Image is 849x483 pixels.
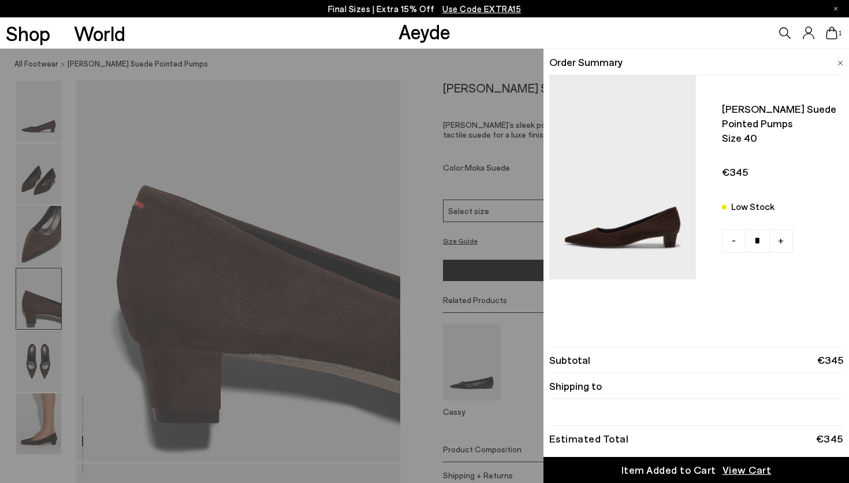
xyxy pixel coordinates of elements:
[722,165,837,179] span: €345
[732,233,736,248] span: -
[778,233,784,248] span: +
[549,75,696,279] img: AEYDE-JUDI-KID-SUEDE-LEATHER-MOKA-1_37b4c263-b695-4d2e-a3f0-ef0aa3263f32_900x.jpg
[549,347,843,373] li: Subtotal
[549,379,602,393] span: Shipping to
[769,229,793,253] a: +
[543,457,849,483] a: Item Added to Cart View Cart
[817,353,843,367] span: €345
[442,3,521,14] span: Navigate to /collections/ss25-final-sizes
[722,229,746,253] a: -
[723,463,772,477] span: View Cart
[722,102,837,131] span: [PERSON_NAME] suede pointed pumps
[826,27,837,39] a: 1
[549,55,623,69] span: Order Summary
[731,199,774,214] div: Low Stock
[328,2,522,16] p: Final Sizes | Extra 15% Off
[722,131,837,145] span: Size 40
[837,30,843,36] span: 1
[6,23,50,43] a: Shop
[549,434,629,443] div: Estimated Total
[399,19,450,43] a: Aeyde
[816,434,843,443] div: €345
[74,23,125,43] a: World
[621,463,716,477] div: Item Added to Cart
